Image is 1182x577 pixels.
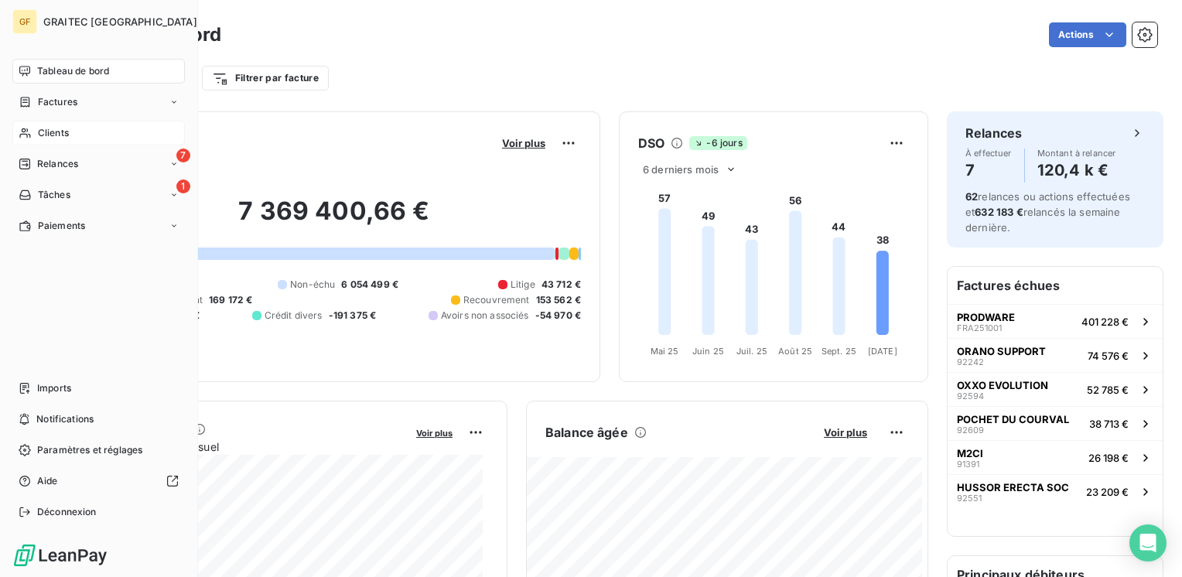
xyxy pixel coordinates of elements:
[36,412,94,426] span: Notifications
[736,346,767,357] tspan: Juil. 25
[965,149,1012,158] span: À effectuer
[38,95,77,109] span: Factures
[12,469,185,493] a: Aide
[965,190,1130,234] span: relances ou actions effectuées et relancés la semaine dernière.
[1089,418,1129,430] span: 38 713 €
[87,196,581,242] h2: 7 369 400,66 €
[957,345,1046,357] span: ORANO SUPPORT
[38,188,70,202] span: Tâches
[441,309,529,323] span: Avoirs non associés
[965,190,978,203] span: 62
[819,425,872,439] button: Voir plus
[965,124,1022,142] h6: Relances
[497,136,550,150] button: Voir plus
[341,278,398,292] span: 6 054 499 €
[176,179,190,193] span: 1
[957,357,984,367] span: 92242
[37,157,78,171] span: Relances
[957,493,982,503] span: 92551
[209,293,252,307] span: 169 172 €
[265,309,323,323] span: Crédit divers
[12,543,108,568] img: Logo LeanPay
[957,481,1069,493] span: HUSSOR ERECTA SOC
[202,66,329,90] button: Filtrer par facture
[975,206,1023,218] span: 632 183 €
[87,439,405,455] span: Chiffre d'affaires mensuel
[37,505,97,519] span: Déconnexion
[1081,316,1129,328] span: 401 228 €
[1129,524,1167,562] div: Open Intercom Messenger
[957,425,984,435] span: 92609
[948,338,1163,372] button: ORANO SUPPORT9224274 576 €
[12,9,37,34] div: GF
[1037,158,1116,183] h4: 120,4 k €
[37,381,71,395] span: Imports
[1037,149,1116,158] span: Montant à relancer
[176,149,190,162] span: 7
[957,391,984,401] span: 92594
[638,134,664,152] h6: DSO
[957,379,1048,391] span: OXXO EVOLUTION
[957,459,979,469] span: 91391
[511,278,535,292] span: Litige
[416,428,453,439] span: Voir plus
[957,447,983,459] span: M2CI
[412,425,457,439] button: Voir plus
[463,293,530,307] span: Recouvrement
[290,278,335,292] span: Non-échu
[1087,384,1129,396] span: 52 785 €
[824,426,867,439] span: Voir plus
[689,136,746,150] span: -6 jours
[502,137,545,149] span: Voir plus
[948,267,1163,304] h6: Factures échues
[329,309,377,323] span: -191 375 €
[948,474,1163,508] button: HUSSOR ERECTA SOC9255123 209 €
[536,293,581,307] span: 153 562 €
[37,474,58,488] span: Aide
[1088,452,1129,464] span: 26 198 €
[822,346,856,357] tspan: Sept. 25
[948,406,1163,440] button: POCHET DU COURVAL9260938 713 €
[957,311,1015,323] span: PRODWARE
[948,372,1163,406] button: OXXO EVOLUTION9259452 785 €
[965,158,1012,183] h4: 7
[643,163,719,176] span: 6 derniers mois
[957,413,1069,425] span: POCHET DU COURVAL
[948,304,1163,338] button: PRODWAREFRA251001401 228 €
[948,440,1163,474] button: M2CI9139126 198 €
[957,323,1002,333] span: FRA251001
[37,443,142,457] span: Paramètres et réglages
[1086,486,1129,498] span: 23 209 €
[38,219,85,233] span: Paiements
[868,346,897,357] tspan: [DATE]
[1049,22,1126,47] button: Actions
[38,126,69,140] span: Clients
[541,278,581,292] span: 43 712 €
[37,64,109,78] span: Tableau de bord
[651,346,679,357] tspan: Mai 25
[692,346,724,357] tspan: Juin 25
[535,309,581,323] span: -54 970 €
[545,423,628,442] h6: Balance âgée
[778,346,812,357] tspan: Août 25
[1088,350,1129,362] span: 74 576 €
[43,15,197,28] span: GRAITEC [GEOGRAPHIC_DATA]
